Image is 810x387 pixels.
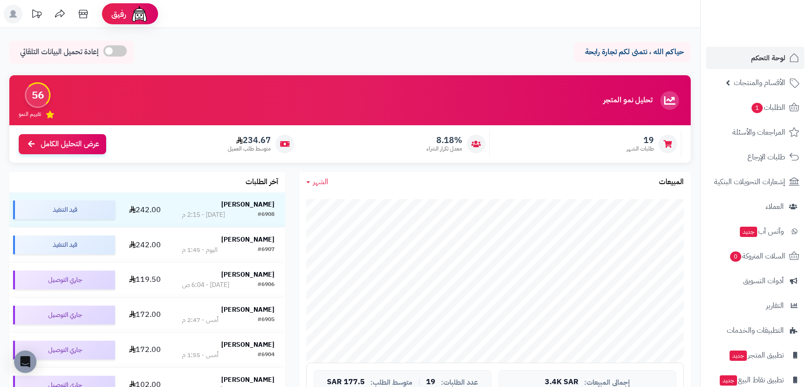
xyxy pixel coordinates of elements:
[706,344,804,366] a: تطبيق المتجرجديد
[182,210,225,220] div: [DATE] - 2:15 م
[13,201,115,219] div: قيد التنفيذ
[14,351,36,373] div: Open Intercom Messenger
[706,96,804,119] a: الطلبات1
[766,299,784,312] span: التقارير
[706,146,804,168] a: طلبات الإرجاع
[258,245,275,255] div: #6907
[228,145,271,153] span: متوسط طلب العميل
[19,134,106,154] a: عرض التحليل الكامل
[221,375,275,385] strong: [PERSON_NAME]
[581,47,684,57] p: حياكم الله ، نتمنى لكم تجارة رابحة
[13,341,115,359] div: جاري التوصيل
[258,315,275,325] div: #6905
[41,139,99,150] span: عرض التحليل الكامل
[746,26,801,46] img: logo-2.png
[706,121,804,143] a: المراجعات والأسئلة
[751,51,785,64] span: لوحة التحكم
[111,8,126,20] span: رفيق
[182,280,229,290] div: [DATE] - 6:04 ص
[20,47,99,57] span: إعادة تحميل البيانات التلقائي
[119,263,171,297] td: 119.50
[306,177,328,187] a: الشهر
[119,298,171,332] td: 172.00
[119,228,171,262] td: 242.00
[427,145,462,153] span: معدل تكرار الشراء
[659,178,684,186] h3: المبيعات
[426,378,435,387] span: 19
[706,195,804,218] a: العملاء
[258,210,275,220] div: #6908
[627,145,654,153] span: طلبات الشهر
[730,351,747,361] span: جديد
[221,200,275,209] strong: [PERSON_NAME]
[706,245,804,267] a: السلات المتروكة0
[258,280,275,290] div: #6906
[370,379,412,387] span: متوسط الطلب:
[441,379,478,387] span: عدد الطلبات:
[751,101,785,114] span: الطلبات
[734,76,785,89] span: الأقسام والمنتجات
[25,5,48,26] a: تحديثات المنصة
[729,250,785,263] span: السلات المتروكة
[727,324,784,337] span: التطبيقات والخدمات
[182,315,218,325] div: أمس - 2:47 م
[119,333,171,367] td: 172.00
[221,305,275,315] strong: [PERSON_NAME]
[627,135,654,145] span: 19
[221,235,275,244] strong: [PERSON_NAME]
[13,271,115,289] div: جاري التوصيل
[706,294,804,317] a: التقارير
[228,135,271,145] span: 234.67
[182,245,217,255] div: اليوم - 1:45 م
[766,200,784,213] span: العملاء
[747,150,785,164] span: طلبات الإرجاع
[706,319,804,342] a: التطبيقات والخدمات
[258,351,275,360] div: #6904
[13,236,115,254] div: قيد التنفيذ
[740,227,757,237] span: جديد
[545,378,579,387] span: 3.4K SAR
[603,96,652,105] h3: تحليل نمو المتجر
[313,176,328,187] span: الشهر
[584,379,630,387] span: إجمالي المبيعات:
[706,171,804,193] a: إشعارات التحويلات البنكية
[221,340,275,350] strong: [PERSON_NAME]
[130,5,149,23] img: ai-face.png
[729,349,784,362] span: تطبيق المتجر
[720,375,737,386] span: جديد
[13,306,115,324] div: جاري التوصيل
[19,110,41,118] span: تقييم النمو
[182,351,218,360] div: أمس - 1:55 م
[221,270,275,279] strong: [PERSON_NAME]
[730,251,741,262] span: 0
[246,178,278,186] h3: آخر الطلبات
[427,135,462,145] span: 8.18%
[752,103,763,113] span: 1
[714,175,785,188] span: إشعارات التحويلات البنكية
[719,373,784,387] span: تطبيق نقاط البيع
[743,274,784,287] span: أدوات التسويق
[732,126,785,139] span: المراجعات والأسئلة
[119,193,171,227] td: 242.00
[706,47,804,69] a: لوحة التحكم
[706,220,804,243] a: وآتس آبجديد
[418,379,420,386] span: |
[739,225,784,238] span: وآتس آب
[706,270,804,292] a: أدوات التسويق
[327,378,365,387] span: 177.5 SAR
